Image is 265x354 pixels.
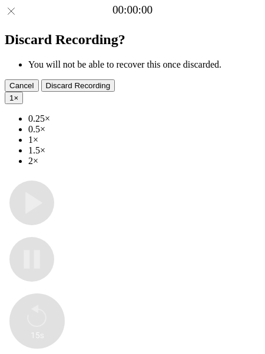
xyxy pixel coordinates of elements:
li: 1× [28,135,260,145]
h2: Discard Recording? [5,32,260,48]
li: 0.5× [28,124,260,135]
button: Discard Recording [41,79,115,92]
a: 00:00:00 [112,4,153,16]
li: 1.5× [28,145,260,156]
li: 2× [28,156,260,166]
li: 0.25× [28,113,260,124]
button: Cancel [5,79,39,92]
span: 1 [9,93,14,102]
li: You will not be able to recover this once discarded. [28,59,260,70]
button: 1× [5,92,23,104]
